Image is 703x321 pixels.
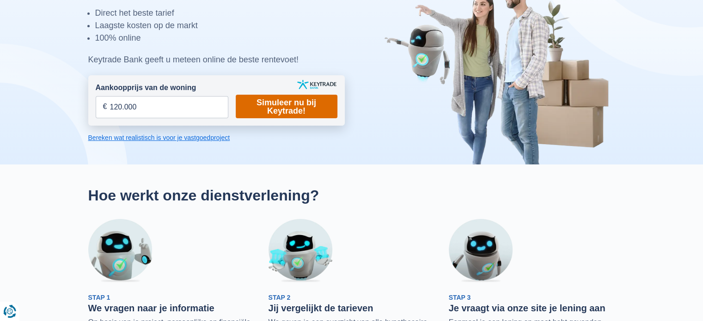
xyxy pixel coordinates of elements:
[88,303,255,314] h3: We vragen naar je informatie
[269,219,332,283] img: Stap 2
[236,95,337,118] a: Simuleer nu bij Keytrade!
[88,219,152,283] img: Stap 1
[88,133,345,142] a: Bereken wat realistisch is voor je vastgoedproject
[297,80,336,89] img: keytrade
[96,83,196,93] label: Aankoopprijs van de woning
[88,294,110,301] span: Stap 1
[449,294,471,301] span: Stap 3
[95,19,390,32] li: Laagste kosten op de markt
[95,7,390,19] li: Direct het beste tarief
[103,102,107,112] span: €
[88,187,615,204] h2: Hoe werkt onze dienstverlening?
[269,294,291,301] span: Stap 2
[449,219,513,283] img: Stap 3
[95,32,390,44] li: 100% online
[88,54,390,66] div: Keytrade Bank geeft u meteen online de beste rentevoet!
[449,303,615,314] h3: Je vraagt via onze site je lening aan
[269,303,435,314] h3: Jij vergelijkt de tarieven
